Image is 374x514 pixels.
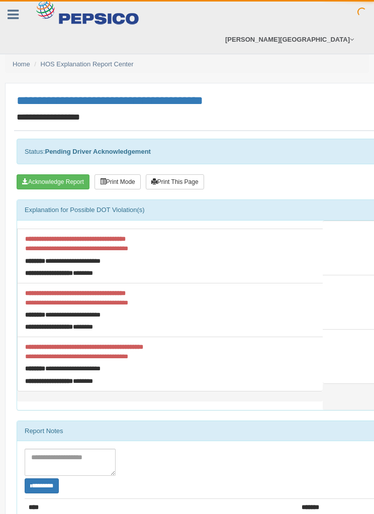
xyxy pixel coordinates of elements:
[25,478,59,493] button: Change Filter Options
[41,60,134,68] a: HOS Explanation Report Center
[146,174,204,189] button: Print This Page
[220,25,359,54] a: [PERSON_NAME][GEOGRAPHIC_DATA]
[13,60,30,68] a: Home
[95,174,141,189] button: Print Mode
[17,174,89,189] button: Acknowledge Receipt
[45,148,150,155] strong: Pending Driver Acknowledgement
